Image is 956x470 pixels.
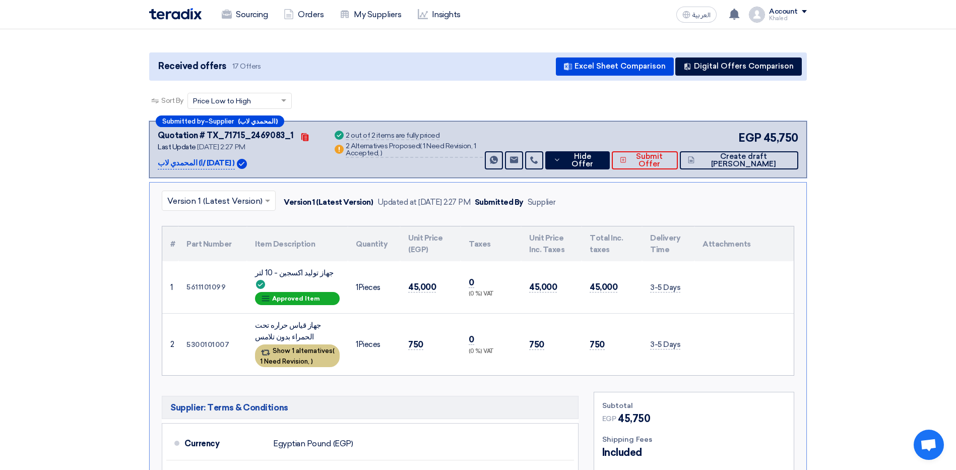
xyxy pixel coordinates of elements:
[255,344,340,367] div: Show 1 alternatives
[162,396,579,419] h5: Supplier: Terms & Conditions
[694,226,794,261] th: Attachments
[529,339,544,350] span: 750
[529,282,557,292] span: 45,000
[255,320,340,342] div: جهاز قياس حراره تحت الحمراء بدون تلامس
[602,434,786,445] div: Shipping Fees
[162,226,178,261] th: #
[348,261,400,314] td: Pieces
[556,57,674,76] button: Excel Sheet Comparison
[423,142,472,150] span: 1 Need Revision,
[400,226,461,261] th: Unit Price (EGP)
[738,130,761,146] span: EGP
[158,130,294,142] div: Quotation # TX_71715_2469083_1
[763,130,798,146] span: 45,750
[469,277,474,288] span: 0
[612,151,678,169] button: Submit Offer
[184,432,265,456] div: Currency
[521,226,582,261] th: Unit Price Inc. Taxes
[590,282,617,292] span: 45,000
[346,142,476,157] span: 1 Accepted,
[420,142,422,150] span: (
[602,445,642,460] span: Included
[582,226,642,261] th: Total Inc. taxes
[629,153,670,168] span: Submit Offer
[276,4,332,26] a: Orders
[162,118,205,125] span: Submitted by
[469,290,513,299] div: (0 %) VAT
[238,118,278,125] b: (المحمدي لاب)
[255,292,340,305] div: Approved Item
[149,8,202,20] img: Teradix logo
[469,334,474,345] span: 0
[346,132,439,140] div: 2 out of 2 items are fully priced
[697,153,790,168] span: Create draft [PERSON_NAME]
[193,96,251,106] span: Price Low to High
[273,434,353,453] div: Egyptian Pound (EGP)
[590,339,605,350] span: 750
[333,347,335,355] span: (
[380,149,383,157] span: )
[162,261,178,314] td: 1
[158,60,226,73] span: Received offers
[676,7,717,23] button: العربية
[642,226,694,261] th: Delivery Time
[675,57,802,76] button: Digital Offers Comparison
[348,314,400,376] td: Pieces
[410,4,469,26] a: Insights
[356,283,358,292] span: 1
[769,8,798,16] div: Account
[346,143,483,158] div: 2 Alternatives Proposed
[650,283,680,292] span: 3-5 Days
[769,16,807,21] div: Khaled
[247,226,348,261] th: Item Description
[311,358,313,365] span: )
[255,267,340,290] div: جهاز توليد اكسجين - 10 لتر
[469,347,513,356] div: (0 %) VAT
[602,400,786,411] div: Subtotal
[545,151,609,169] button: Hide Offer
[356,340,358,349] span: 1
[408,282,436,292] span: 45,000
[260,358,309,365] span: 1 Need Revision,
[692,12,711,19] span: العربية
[650,340,680,349] span: 3-5 Days
[528,197,556,208] div: Supplier
[197,143,245,151] span: [DATE] 2:27 PM
[680,151,798,169] button: Create draft [PERSON_NAME]
[377,197,471,208] div: Updated at [DATE] 2:27 PM
[209,118,234,125] span: Supplier
[156,115,284,127] div: –
[602,414,616,424] span: EGP
[348,226,400,261] th: Quantity
[461,226,521,261] th: Taxes
[408,339,423,350] span: 750
[237,159,247,169] img: Verified Account
[232,62,261,71] span: 17 Offers
[618,411,650,426] span: 45,750
[214,4,276,26] a: Sourcing
[158,157,235,169] p: المحمدي لاب (ا/ [DATE] )
[332,4,409,26] a: My Suppliers
[749,7,765,23] img: profile_test.png
[475,197,524,208] div: Submitted By
[563,153,601,168] span: Hide Offer
[158,143,196,151] span: Last Update
[178,226,247,261] th: Part Number
[162,314,178,376] td: 2
[161,95,183,106] span: Sort By
[284,197,373,208] div: Version 1 (Latest Version)
[178,314,247,376] td: 5300101007
[178,261,247,314] td: 5611101099
[914,430,944,460] div: Open chat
